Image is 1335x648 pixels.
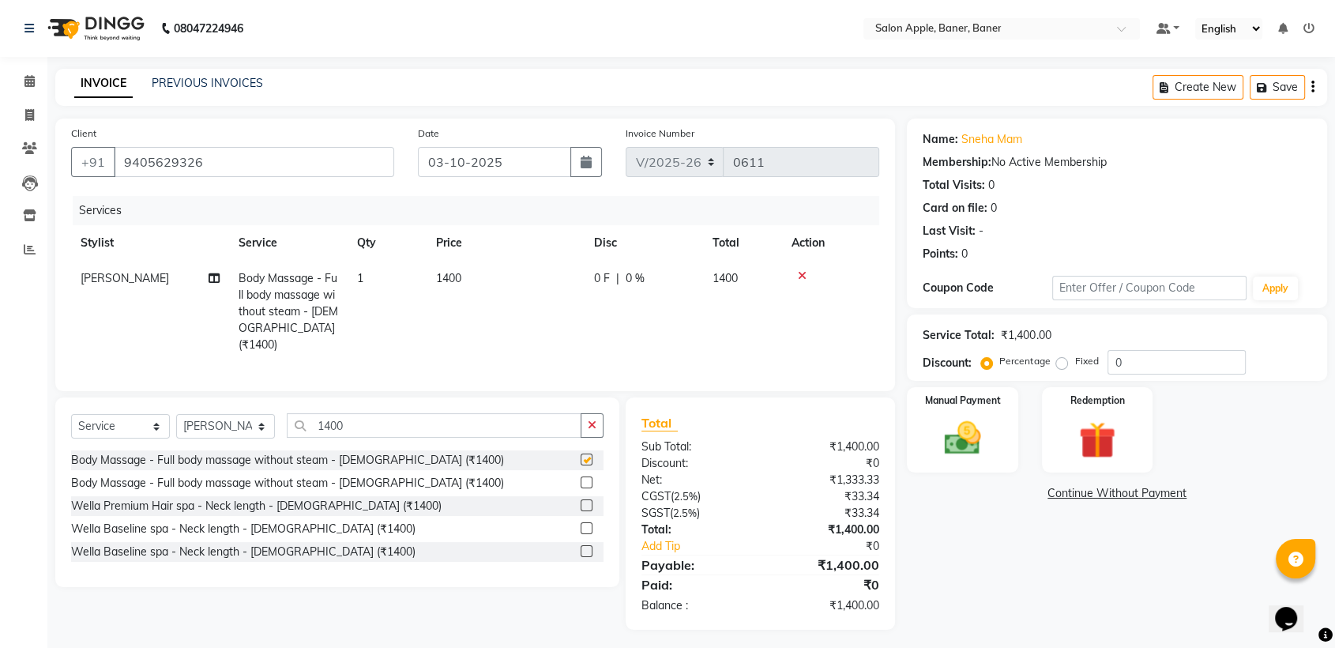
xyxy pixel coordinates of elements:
div: Discount: [630,455,761,472]
div: ₹0 [761,575,892,594]
div: Payable: [630,556,761,575]
label: Percentage [999,354,1050,368]
div: Coupon Code [923,280,1052,296]
div: Balance : [630,597,761,614]
th: Service [229,225,348,261]
div: 0 [961,246,968,262]
span: 1400 [436,271,461,285]
input: Enter Offer / Coupon Code [1052,276,1247,300]
div: ₹1,333.33 [761,472,892,488]
th: Total [703,225,782,261]
a: Sneha Mam [961,131,1022,148]
span: CGST [641,489,671,503]
div: ₹1,400.00 [761,597,892,614]
div: ₹1,400.00 [761,556,892,575]
div: Membership: [923,154,991,171]
div: Sub Total: [630,439,761,455]
span: [PERSON_NAME] [81,271,169,285]
button: +91 [71,147,115,177]
img: _cash.svg [933,417,992,459]
span: Body Massage - Full body massage without steam - [DEMOGRAPHIC_DATA] (₹1400) [239,271,338,352]
th: Disc [585,225,703,261]
div: Card on file: [923,200,987,217]
span: 0 % [626,270,645,287]
label: Redemption [1070,394,1124,408]
div: Wella Baseline spa - Neck length - [DEMOGRAPHIC_DATA] (₹1400) [71,521,416,537]
span: 2.5% [673,507,697,519]
div: Body Massage - Full body massage without steam - [DEMOGRAPHIC_DATA] (₹1400) [71,452,504,469]
div: Service Total: [923,327,995,344]
span: 2.5% [674,490,698,503]
div: - [979,223,983,239]
div: Net: [630,472,761,488]
span: SGST [641,506,670,520]
label: Manual Payment [925,394,1001,408]
label: Invoice Number [626,126,694,141]
img: _gift.svg [1067,417,1126,463]
div: Wella Premium Hair spa - Neck length - [DEMOGRAPHIC_DATA] (₹1400) [71,498,442,514]
div: Total Visits: [923,177,985,194]
div: ( ) [630,488,761,505]
div: ₹1,400.00 [761,522,892,538]
div: Services [73,196,891,225]
b: 08047224946 [174,6,243,51]
label: Client [71,126,96,141]
a: Add Tip [630,538,782,555]
th: Stylist [71,225,229,261]
label: Fixed [1074,354,1098,368]
div: ₹0 [782,538,891,555]
label: Date [418,126,439,141]
div: Total: [630,522,761,538]
th: Price [427,225,585,261]
button: Save [1250,75,1305,100]
a: INVOICE [74,70,133,98]
div: ₹0 [761,455,892,472]
button: Apply [1253,277,1298,300]
div: 0 [991,200,997,217]
img: logo [40,6,149,51]
div: ( ) [630,505,761,522]
th: Qty [348,225,427,261]
input: Search by Name/Mobile/Email/Code [114,147,394,177]
div: ₹1,400.00 [761,439,892,455]
a: PREVIOUS INVOICES [152,76,263,90]
div: Wella Baseline spa - Neck length - [DEMOGRAPHIC_DATA] (₹1400) [71,544,416,560]
div: Paid: [630,575,761,594]
div: ₹33.34 [761,488,892,505]
span: Total [641,415,678,431]
th: Action [782,225,879,261]
iframe: chat widget [1269,585,1319,632]
span: 1400 [713,271,738,285]
button: Create New [1153,75,1243,100]
div: Last Visit: [923,223,976,239]
div: ₹33.34 [761,505,892,522]
span: 1 [357,271,363,285]
div: ₹1,400.00 [1001,327,1051,344]
div: Points: [923,246,958,262]
div: Body Massage - Full body massage without steam - [DEMOGRAPHIC_DATA] (₹1400) [71,475,504,492]
span: | [616,270,619,287]
span: 0 F [594,270,610,287]
input: Search or Scan [287,413,581,438]
div: Name: [923,131,958,148]
div: Discount: [923,355,972,371]
div: No Active Membership [923,154,1311,171]
div: 0 [988,177,995,194]
a: Continue Without Payment [910,485,1324,502]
